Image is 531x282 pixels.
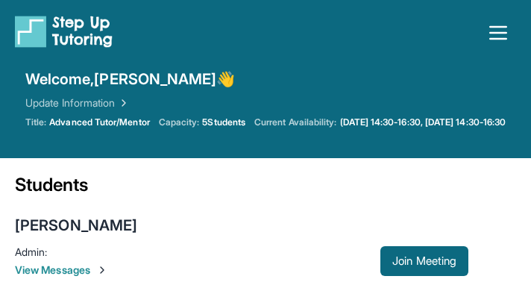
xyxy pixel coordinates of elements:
div: Students [15,173,468,206]
span: 5 Students [202,116,245,128]
a: Update Information [25,95,130,110]
img: logo [15,15,113,48]
span: View Messages [15,263,380,278]
img: Chevron-Right [96,264,108,276]
span: Capacity: [159,116,200,128]
span: Admin : [15,245,47,258]
a: [DATE] 14:30-16:30, [DATE] 14:30-16:30 [340,116,506,128]
span: Current Availability: [254,116,336,128]
span: Advanced Tutor/Mentor [49,116,149,128]
button: Join Meeting [380,246,468,276]
div: [PERSON_NAME] [15,215,137,236]
span: Join Meeting [392,257,456,266]
span: Title: [25,116,46,128]
span: Welcome, [PERSON_NAME] 👋 [25,69,236,90]
img: Chevron Right [115,95,130,110]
